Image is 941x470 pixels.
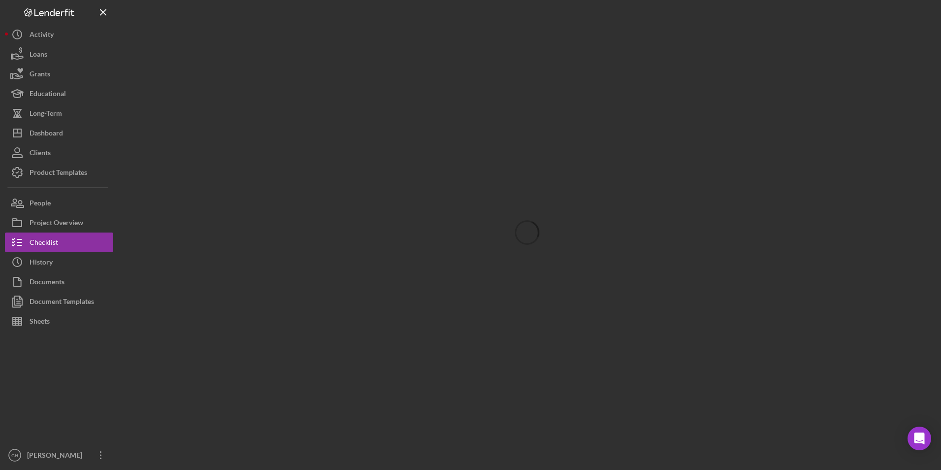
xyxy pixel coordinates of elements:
button: Grants [5,64,113,84]
button: Checklist [5,233,113,252]
button: Product Templates [5,163,113,182]
button: People [5,193,113,213]
div: Educational [30,84,66,106]
div: Documents [30,272,64,294]
button: History [5,252,113,272]
div: Activity [30,25,54,47]
div: Clients [30,143,51,165]
div: Grants [30,64,50,86]
div: Checklist [30,233,58,255]
button: Educational [5,84,113,103]
div: Dashboard [30,123,63,145]
button: Sheets [5,311,113,331]
div: Document Templates [30,292,94,314]
div: People [30,193,51,215]
button: Clients [5,143,113,163]
button: Dashboard [5,123,113,143]
div: Sheets [30,311,50,334]
button: Long-Term [5,103,113,123]
div: History [30,252,53,274]
button: CH[PERSON_NAME] [5,445,113,465]
button: Documents [5,272,113,292]
button: Document Templates [5,292,113,311]
button: Project Overview [5,213,113,233]
div: Long-Term [30,103,62,126]
text: CH [11,453,18,458]
div: Product Templates [30,163,87,185]
div: Loans [30,44,47,67]
div: [PERSON_NAME] [25,445,89,468]
button: Loans [5,44,113,64]
button: Activity [5,25,113,44]
div: Project Overview [30,213,83,235]
div: Open Intercom Messenger [908,427,931,450]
